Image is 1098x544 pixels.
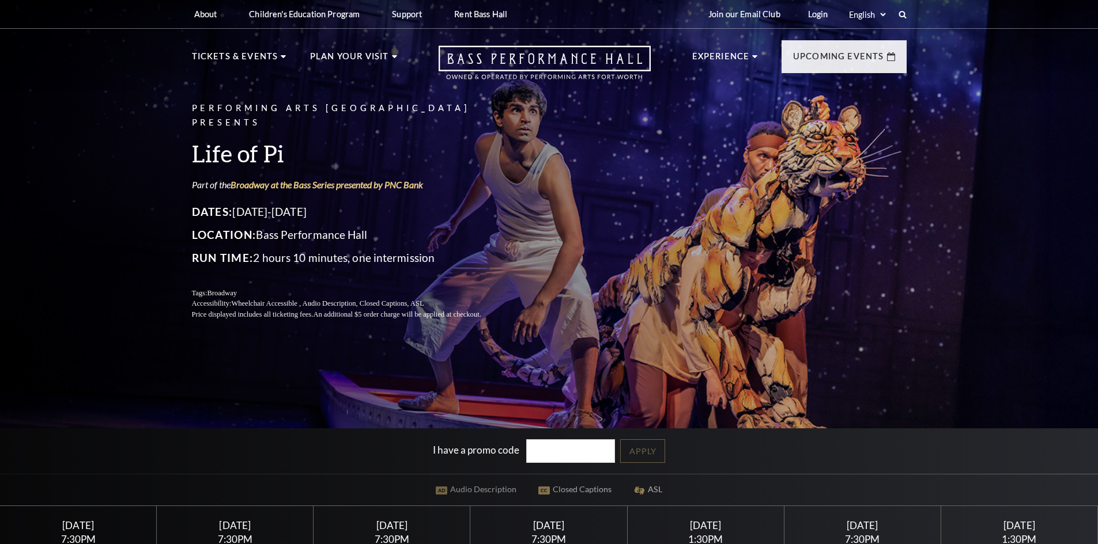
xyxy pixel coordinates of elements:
p: Children's Education Program [249,9,360,19]
span: Dates: [192,205,233,218]
a: Broadway at the Bass Series presented by PNC Bank [231,179,423,190]
div: [DATE] [798,519,927,531]
p: About [194,9,217,19]
span: Broadway [207,289,237,297]
p: Experience [692,50,750,70]
p: Support [392,9,422,19]
label: I have a promo code [433,444,519,456]
span: Location: [192,228,256,241]
div: [DATE] [955,519,1084,531]
p: Plan Your Visit [310,50,389,70]
div: [DATE] [14,519,143,531]
div: 7:30PM [484,534,613,544]
div: 7:30PM [327,534,456,544]
p: Part of the [192,178,509,191]
p: Bass Performance Hall [192,226,509,244]
p: Tickets & Events [192,50,278,70]
div: 7:30PM [14,534,143,544]
p: Rent Bass Hall [454,9,507,19]
span: Wheelchair Accessible , Audio Description, Closed Captions, ASL [231,299,424,307]
div: [DATE] [641,519,770,531]
p: Price displayed includes all ticketing fees. [192,309,509,320]
div: [DATE] [327,519,456,531]
p: Performing Arts [GEOGRAPHIC_DATA] Presents [192,101,509,130]
p: Accessibility: [192,298,509,309]
span: Run Time: [192,251,254,264]
p: [DATE]-[DATE] [192,203,509,221]
div: 7:30PM [798,534,927,544]
div: [DATE] [484,519,613,531]
p: Upcoming Events [793,50,884,70]
span: An additional $5 order charge will be applied at checkout. [313,310,481,318]
p: 2 hours 10 minutes, one intermission [192,249,509,267]
p: Tags: [192,288,509,299]
h3: Life of Pi [192,139,509,168]
div: [DATE] [171,519,300,531]
div: 1:30PM [955,534,1084,544]
div: 1:30PM [641,534,770,544]
div: 7:30PM [171,534,300,544]
select: Select: [847,9,888,20]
